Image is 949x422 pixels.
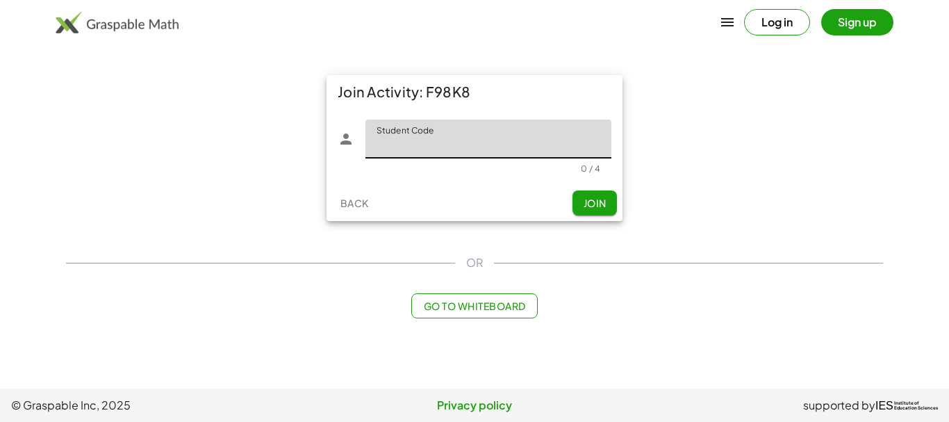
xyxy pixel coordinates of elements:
[332,190,377,216] button: Back
[875,399,893,412] span: IES
[11,397,320,414] span: © Graspable Inc, 2025
[411,293,537,318] button: Go to Whiteboard
[340,197,368,209] span: Back
[803,397,875,414] span: supported by
[821,9,893,35] button: Sign up
[327,75,622,108] div: Join Activity: F98K8
[320,397,629,414] a: Privacy policy
[744,9,810,35] button: Log in
[581,163,600,174] div: 0 / 4
[894,401,938,411] span: Institute of Education Sciences
[875,397,938,414] a: IESInstitute ofEducation Sciences
[583,197,606,209] span: Join
[572,190,617,216] button: Join
[466,254,483,271] span: OR
[423,300,525,312] span: Go to Whiteboard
